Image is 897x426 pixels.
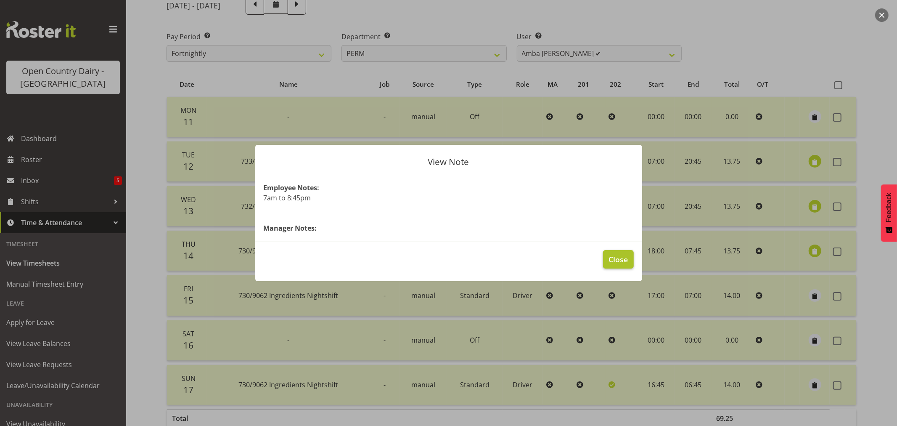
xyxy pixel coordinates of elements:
[603,250,633,269] button: Close
[609,254,628,265] span: Close
[264,157,634,166] p: View Note
[264,193,634,203] p: 7am to 8:45pm
[885,193,893,222] span: Feedback
[264,223,634,233] h4: Manager Notes:
[881,184,897,242] button: Feedback - Show survey
[264,183,634,193] h4: Employee Notes:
